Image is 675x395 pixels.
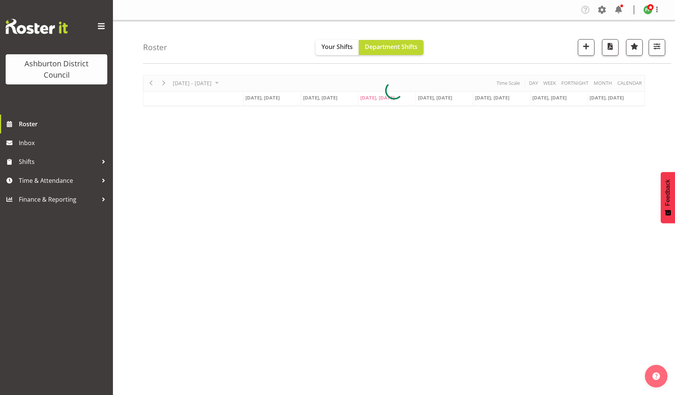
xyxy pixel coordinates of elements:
span: Feedback [664,179,671,206]
img: polly-price11030.jpg [643,5,652,14]
img: Rosterit website logo [6,19,68,34]
span: Inbox [19,137,109,149]
button: Feedback - Show survey [661,172,675,223]
span: Shifts [19,156,98,167]
button: Your Shifts [315,40,359,55]
button: Add a new shift [578,39,594,56]
div: Ashburton District Council [13,58,100,81]
span: Roster [19,118,109,130]
span: Time & Attendance [19,175,98,186]
button: Download a PDF of the roster according to the set date range. [602,39,619,56]
img: help-xxl-2.png [652,372,660,380]
span: Department Shifts [365,43,417,51]
span: Your Shifts [322,43,353,51]
button: Highlight an important date within the roster. [626,39,643,56]
span: Finance & Reporting [19,194,98,205]
button: Department Shifts [359,40,424,55]
button: Filter Shifts [649,39,665,56]
h4: Roster [143,43,167,52]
